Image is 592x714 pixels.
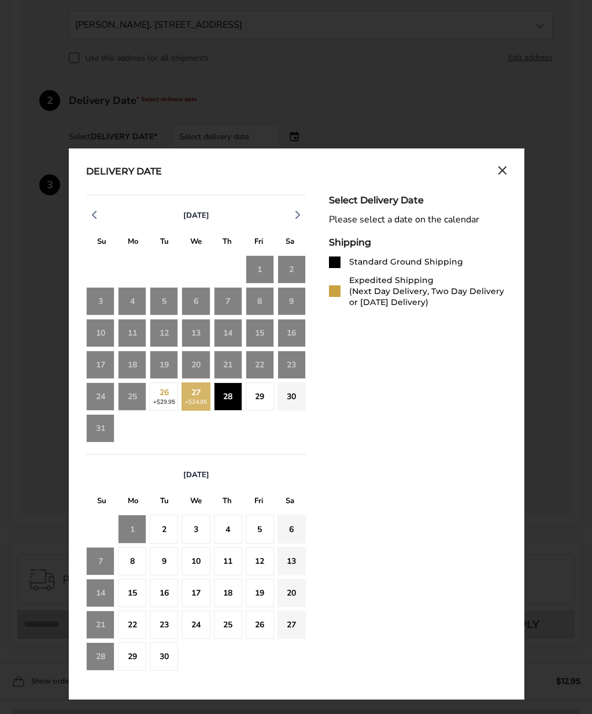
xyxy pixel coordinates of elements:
[329,195,507,206] div: Select Delivery Date
[179,470,214,480] button: [DATE]
[117,234,149,252] div: M
[329,237,507,248] div: Shipping
[117,493,149,511] div: M
[86,493,117,511] div: S
[243,493,274,511] div: F
[243,234,274,252] div: F
[329,214,507,225] div: Please select a date on the calendar
[86,234,117,252] div: S
[212,234,243,252] div: T
[183,210,209,221] span: [DATE]
[86,166,162,178] div: Delivery Date
[149,493,180,511] div: T
[212,493,243,511] div: T
[275,493,306,511] div: S
[183,470,209,480] span: [DATE]
[149,234,180,252] div: T
[180,234,212,252] div: W
[498,166,507,178] button: Close calendar
[349,256,463,267] div: Standard Ground Shipping
[180,493,212,511] div: W
[179,210,214,221] button: [DATE]
[349,275,507,308] div: Expedited Shipping (Next Day Delivery, Two Day Delivery or [DATE] Delivery)
[275,234,306,252] div: S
